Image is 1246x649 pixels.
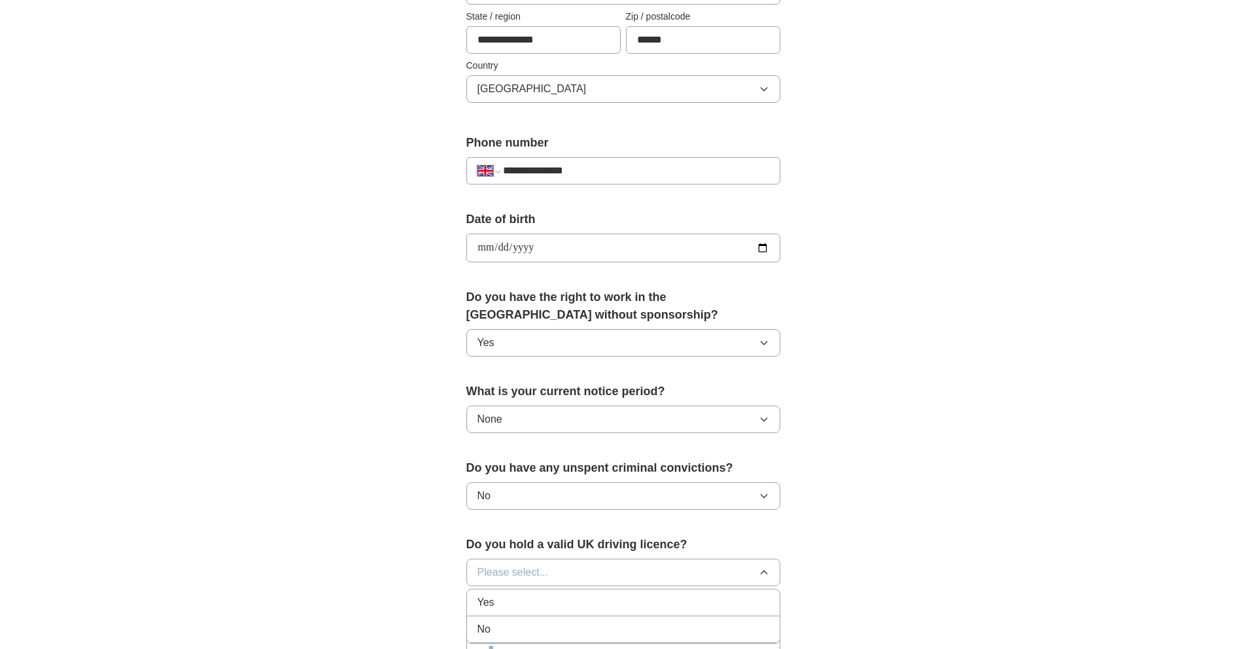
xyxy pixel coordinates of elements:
[466,75,780,103] button: [GEOGRAPHIC_DATA]
[477,595,494,610] span: Yes
[466,134,780,152] label: Phone number
[466,289,780,324] label: Do you have the right to work in the [GEOGRAPHIC_DATA] without sponsorship?
[466,482,780,510] button: No
[466,406,780,433] button: None
[466,10,621,24] label: State / region
[477,81,587,97] span: [GEOGRAPHIC_DATA]
[466,383,780,400] label: What is your current notice period?
[477,565,549,580] span: Please select...
[466,459,780,477] label: Do you have any unspent criminal convictions?
[466,536,780,553] label: Do you hold a valid UK driving licence?
[626,10,780,24] label: Zip / postalcode
[466,559,780,586] button: Please select...
[477,622,491,637] span: No
[466,211,780,228] label: Date of birth
[477,335,494,351] span: Yes
[477,412,502,427] span: None
[466,59,780,73] label: Country
[466,329,780,357] button: Yes
[477,488,491,504] span: No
